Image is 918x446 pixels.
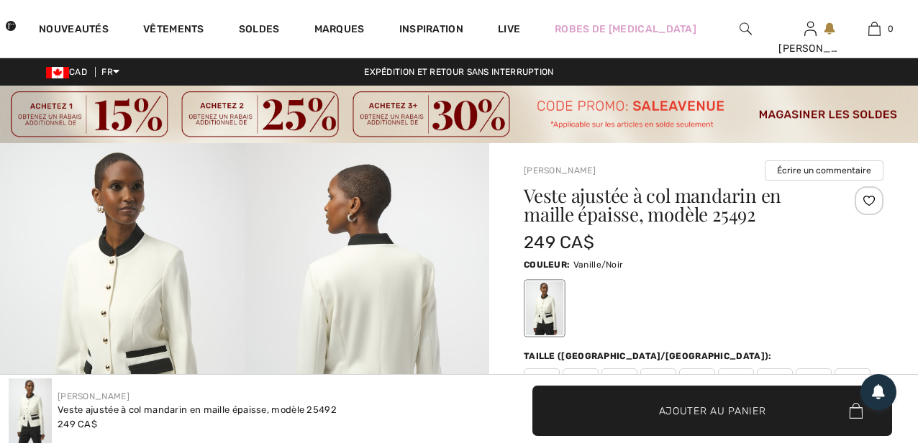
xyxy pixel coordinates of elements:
img: Bag.svg [849,403,863,419]
a: Live [498,22,520,37]
img: Mon panier [868,20,881,37]
span: 2 [524,368,560,390]
div: Taille ([GEOGRAPHIC_DATA]/[GEOGRAPHIC_DATA]): [524,350,775,363]
a: Nouveautés [39,23,109,38]
span: Inspiration [399,23,463,38]
span: 0 [888,22,894,35]
span: 14 [757,368,793,390]
img: Mes infos [804,20,817,37]
span: CAD [46,67,93,77]
div: Vanille/Noir [526,281,563,335]
a: [PERSON_NAME] [524,165,596,176]
h1: Veste ajustée à col mandarin en maille épaisse, modèle 25492 [524,186,824,224]
button: Ajouter au panier [532,386,892,436]
span: 4 [563,368,599,390]
span: 8 [640,368,676,390]
span: 249 CA$ [58,419,97,429]
span: Ajouter au panier [659,403,766,418]
button: Écrire un commentaire [765,160,883,181]
span: 249 CA$ [524,232,594,252]
span: 16 [796,368,832,390]
a: Se connecter [804,22,817,35]
a: Vêtements [143,23,204,38]
img: recherche [740,20,752,37]
iframe: Ouvre un widget dans lequel vous pouvez chatter avec l’un de nos agents [827,338,904,374]
a: 0 [843,20,906,37]
span: 6 [601,368,637,390]
a: [PERSON_NAME] [58,391,129,401]
span: Vanille/Noir [573,260,624,270]
a: Soldes [239,23,280,38]
span: 12 [718,368,754,390]
span: FR [101,67,119,77]
span: 10 [679,368,715,390]
img: Veste ajust&eacute;e &agrave; col mandarin en maille &eacute;paisse, mod&egrave;le 25492 [9,378,52,443]
img: 1ère Avenue [6,12,16,40]
div: Veste ajustée à col mandarin en maille épaisse, modèle 25492 [58,403,337,417]
a: Marques [314,23,365,38]
img: Canadian Dollar [46,67,69,78]
div: [PERSON_NAME] [778,41,841,56]
a: Robes de [MEDICAL_DATA] [555,22,696,37]
span: Couleur: [524,260,570,270]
